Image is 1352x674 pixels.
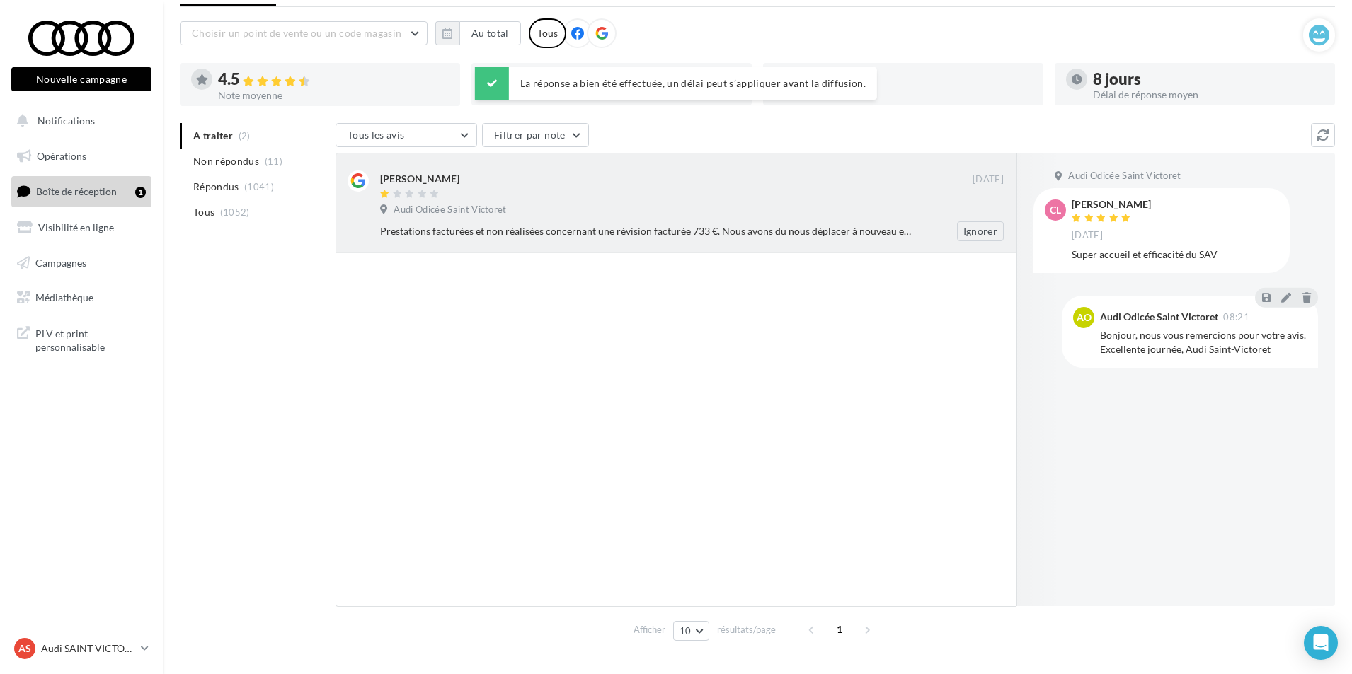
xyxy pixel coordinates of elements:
[35,291,93,303] span: Médiathèque
[8,213,154,243] a: Visibilité en ligne
[673,621,709,641] button: 10
[957,221,1004,241] button: Ignorer
[35,324,146,354] span: PLV et print personnalisable
[193,205,214,219] span: Tous
[634,623,665,637] span: Afficher
[348,129,405,141] span: Tous les avis
[1100,312,1218,322] div: Audi Odicée Saint Victoret
[336,123,477,147] button: Tous les avis
[380,172,459,186] div: [PERSON_NAME]
[8,283,154,313] a: Médiathèque
[8,248,154,278] a: Campagnes
[1093,90,1324,100] div: Délai de réponse moyen
[1072,229,1103,242] span: [DATE]
[801,71,1032,87] div: 99 %
[8,318,154,360] a: PLV et print personnalisable
[8,141,154,171] a: Opérations
[680,625,692,637] span: 10
[38,115,95,127] span: Notifications
[380,224,912,238] div: Prestations facturées et non réalisées concernant une révision facturée 733 €. Nous avons du nous...
[36,185,117,197] span: Boîte de réception
[801,90,1032,100] div: Taux de réponse
[135,187,146,198] div: 1
[37,150,86,162] span: Opérations
[1072,248,1278,262] div: Super accueil et efficacité du SAV
[11,67,151,91] button: Nouvelle campagne
[529,18,566,48] div: Tous
[220,207,250,218] span: (1052)
[435,21,521,45] button: Au total
[459,21,521,45] button: Au total
[192,27,401,39] span: Choisir un point de vente ou un code magasin
[38,221,114,233] span: Visibilité en ligne
[265,156,282,167] span: (11)
[1093,71,1324,87] div: 8 jours
[180,21,428,45] button: Choisir un point de vente ou un code magasin
[482,123,589,147] button: Filtrer par note
[8,176,154,207] a: Boîte de réception1
[1068,170,1181,182] span: Audi Odicée Saint Victoret
[8,106,149,136] button: Notifications
[1050,203,1061,217] span: CL
[193,180,239,194] span: Répondus
[1077,310,1092,325] span: AO
[18,641,31,656] span: AS
[218,71,449,88] div: 4.5
[1304,626,1338,660] div: Open Intercom Messenger
[973,173,1004,186] span: [DATE]
[244,181,274,192] span: (1041)
[1072,199,1151,209] div: [PERSON_NAME]
[218,91,449,100] div: Note moyenne
[828,618,851,641] span: 1
[11,635,151,662] a: AS Audi SAINT VICTORET
[1100,328,1307,356] div: Bonjour, nous vous remercions pour votre avis. Excellente journée, Audi Saint-Victoret
[394,204,506,216] span: Audi Odicée Saint Victoret
[41,641,135,656] p: Audi SAINT VICTORET
[1223,313,1249,322] span: 08:21
[35,256,86,268] span: Campagnes
[475,67,877,100] div: La réponse a bien été effectuée, un délai peut s’appliquer avant la diffusion.
[193,154,259,168] span: Non répondus
[717,623,776,637] span: résultats/page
